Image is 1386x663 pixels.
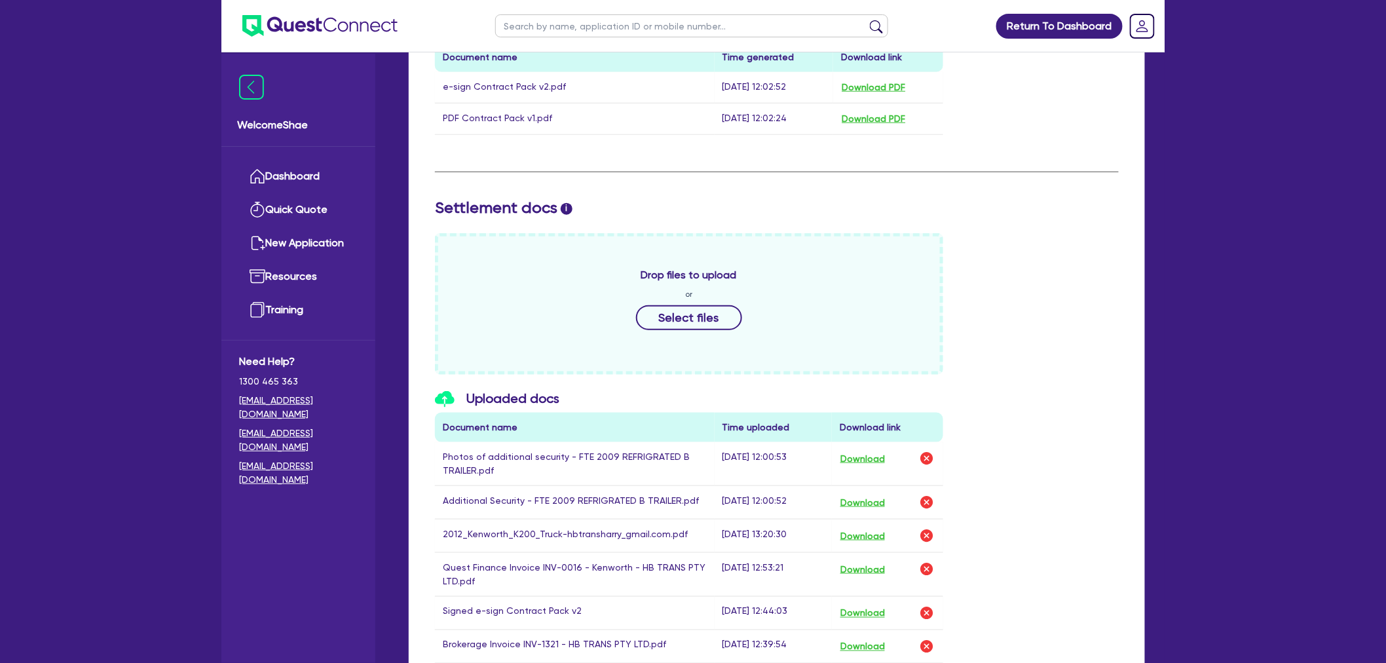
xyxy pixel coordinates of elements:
span: Need Help? [239,354,358,369]
td: Additional Security - FTE 2009 REFRIGRATED B TRAILER.pdf [435,486,715,520]
img: icon-upload [435,391,455,407]
span: Drop files to upload [641,267,737,283]
a: Resources [239,260,358,294]
span: 1300 465 363 [239,375,358,388]
img: delete-icon [919,639,935,654]
img: delete-icon [919,528,935,544]
span: Welcome Shae [237,117,360,133]
th: Time uploaded [715,413,832,442]
button: Download PDF [841,111,906,126]
img: training [250,302,265,318]
img: new-application [250,235,265,251]
th: Document name [435,413,715,442]
img: delete-icon [919,561,935,577]
td: [DATE] 13:20:30 [715,520,832,553]
td: [DATE] 12:00:53 [715,442,832,486]
img: quest-connect-logo-blue [242,15,398,37]
th: Download link [832,413,943,442]
a: [EMAIL_ADDRESS][DOMAIN_NAME] [239,459,358,487]
td: Signed e-sign Contract Pack v2 [435,597,715,630]
button: Download [840,494,886,511]
button: Download [840,561,886,578]
input: Search by name, application ID or mobile number... [495,14,888,37]
img: icon-menu-close [239,75,264,100]
td: Quest Finance Invoice INV-0016 - Kenworth - HB TRANS PTY LTD.pdf [435,553,715,597]
th: Time generated [715,43,834,72]
button: Download [840,527,886,544]
button: Download PDF [841,80,906,95]
a: Return To Dashboard [996,14,1123,39]
td: [DATE] 12:00:52 [715,486,832,520]
td: [DATE] 12:02:24 [715,103,834,134]
span: or [685,288,692,300]
td: [DATE] 12:44:03 [715,597,832,630]
button: Download [840,638,886,655]
td: Photos of additional security - FTE 2009 REFRIGRATED B TRAILER.pdf [435,442,715,486]
a: New Application [239,227,358,260]
img: delete-icon [919,451,935,466]
th: Document name [435,43,715,72]
button: Download [840,605,886,622]
td: [DATE] 12:53:21 [715,553,832,597]
a: [EMAIL_ADDRESS][DOMAIN_NAME] [239,394,358,421]
a: Dashboard [239,160,358,193]
td: e-sign Contract Pack v2.pdf [435,72,715,104]
img: delete-icon [919,495,935,510]
img: delete-icon [919,605,935,621]
td: PDF Contract Pack v1.pdf [435,103,715,134]
th: Download link [833,43,943,72]
a: [EMAIL_ADDRESS][DOMAIN_NAME] [239,426,358,454]
a: Dropdown toggle [1125,9,1159,43]
td: [DATE] 12:02:52 [715,72,834,104]
button: Download [840,450,886,467]
span: i [561,203,572,215]
img: quick-quote [250,202,265,218]
a: Quick Quote [239,193,358,227]
td: 2012_Kenworth_K200_Truck-hbtransharry_gmail.com.pdf [435,520,715,553]
h2: Settlement docs [435,199,1119,218]
a: Training [239,294,358,327]
button: Select files [636,305,742,330]
img: resources [250,269,265,284]
h3: Uploaded docs [435,390,943,408]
